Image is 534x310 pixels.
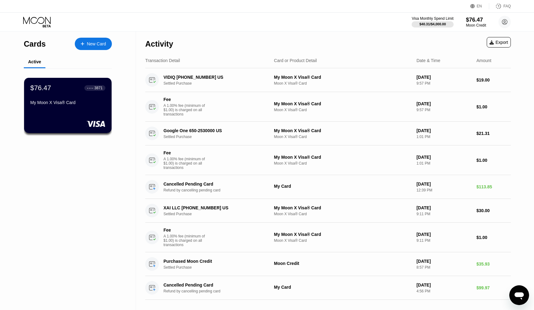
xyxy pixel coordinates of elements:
[145,252,511,276] div: Purchased Moon CreditSettled PurchaseMoon Credit[DATE]8:57 PM$35.93
[75,38,112,50] div: New Card
[477,285,511,290] div: $99.97
[274,232,412,237] div: My Moon X Visa® Card
[163,81,275,86] div: Settled Purchase
[417,238,472,243] div: 9:11 PM
[274,184,412,189] div: My Card
[417,155,472,160] div: [DATE]
[145,40,173,48] div: Activity
[417,108,472,112] div: 9:57 PM
[417,75,472,80] div: [DATE]
[417,265,472,270] div: 8:57 PM
[417,259,472,264] div: [DATE]
[274,81,412,86] div: Moon X Visa® Card
[274,285,412,290] div: My Card
[163,128,267,133] div: Google One 650-2530000 US
[145,276,511,300] div: Cancelled Pending CardRefund by cancelling pending cardMy Card[DATE]4:56 PM$99.97
[145,199,511,223] div: XAI LLC [PHONE_NUMBER] USSettled PurchaseMy Moon X Visa® CardMoon X Visa® Card[DATE]9:11 PM$30.00
[163,234,210,247] div: A 1.00% fee (minimum of $1.00) is charged on all transactions
[274,101,412,106] div: My Moon X Visa® Card
[163,150,207,155] div: Fee
[417,58,440,63] div: Date & Time
[30,100,105,105] div: My Moon X Visa® Card
[417,283,472,287] div: [DATE]
[466,23,486,27] div: Moon Credit
[503,4,511,8] div: FAQ
[412,16,453,27] div: Visa Monthly Spend Limit$40.31/$4,000.00
[477,131,511,136] div: $21.31
[489,40,508,45] div: Export
[417,135,472,139] div: 1:01 PM
[24,78,112,133] div: $76.47● ● ● ●3871My Moon X Visa® Card
[145,92,511,122] div: FeeA 1.00% fee (minimum of $1.00) is charged on all transactionsMy Moon X Visa® CardMoon X Visa® ...
[145,122,511,145] div: Google One 650-2530000 USSettled PurchaseMy Moon X Visa® CardMoon X Visa® Card[DATE]1:01 PM$21.31
[489,3,511,9] div: FAQ
[145,58,180,63] div: Transaction Detail
[417,188,472,192] div: 12:39 PM
[477,58,491,63] div: Amount
[477,104,511,109] div: $1.00
[28,59,41,64] div: Active
[417,81,472,86] div: 9:57 PM
[477,262,511,266] div: $35.93
[477,77,511,82] div: $19.00
[274,135,412,139] div: Moon X Visa® Card
[417,212,472,216] div: 9:11 PM
[163,135,275,139] div: Settled Purchase
[163,212,275,216] div: Settled Purchase
[24,40,46,48] div: Cards
[163,182,267,186] div: Cancelled Pending Card
[487,37,511,48] div: Export
[466,17,486,27] div: $76.47Moon Credit
[163,283,267,287] div: Cancelled Pending Card
[274,75,412,80] div: My Moon X Visa® Card
[163,188,275,192] div: Refund by cancelling pending card
[477,184,511,189] div: $113.85
[417,205,472,210] div: [DATE]
[417,128,472,133] div: [DATE]
[163,205,267,210] div: XAI LLC [PHONE_NUMBER] US
[163,289,275,293] div: Refund by cancelling pending card
[274,58,317,63] div: Card or Product Detail
[30,84,51,92] div: $76.47
[477,235,511,240] div: $1.00
[477,208,511,213] div: $30.00
[163,75,267,80] div: VIDIQ [PHONE_NUMBER] US
[419,22,446,26] div: $40.31 / $4,000.00
[470,3,489,9] div: EN
[509,285,529,305] iframe: Кнопка запуска окна обмена сообщениями
[163,157,210,170] div: A 1.00% fee (minimum of $1.00) is charged on all transactions
[274,212,412,216] div: Moon X Visa® Card
[163,265,275,270] div: Settled Purchase
[87,41,106,47] div: New Card
[145,68,511,92] div: VIDIQ [PHONE_NUMBER] USSettled PurchaseMy Moon X Visa® CardMoon X Visa® Card[DATE]9:57 PM$19.00
[163,228,207,232] div: Fee
[466,17,486,23] div: $76.47
[145,223,511,252] div: FeeA 1.00% fee (minimum of $1.00) is charged on all transactionsMy Moon X Visa® CardMoon X Visa® ...
[477,158,511,163] div: $1.00
[163,103,210,116] div: A 1.00% fee (minimum of $1.00) is charged on all transactions
[274,161,412,165] div: Moon X Visa® Card
[274,108,412,112] div: Moon X Visa® Card
[274,238,412,243] div: Moon X Visa® Card
[477,4,482,8] div: EN
[163,259,267,264] div: Purchased Moon Credit
[417,182,472,186] div: [DATE]
[417,101,472,106] div: [DATE]
[145,145,511,175] div: FeeA 1.00% fee (minimum of $1.00) is charged on all transactionsMy Moon X Visa® CardMoon X Visa® ...
[417,232,472,237] div: [DATE]
[274,261,412,266] div: Moon Credit
[87,87,93,89] div: ● ● ● ●
[412,16,453,21] div: Visa Monthly Spend Limit
[145,175,511,199] div: Cancelled Pending CardRefund by cancelling pending cardMy Card[DATE]12:39 PM$113.85
[163,97,207,102] div: Fee
[274,155,412,160] div: My Moon X Visa® Card
[274,205,412,210] div: My Moon X Visa® Card
[94,86,103,90] div: 3871
[417,161,472,165] div: 1:01 PM
[417,289,472,293] div: 4:56 PM
[274,128,412,133] div: My Moon X Visa® Card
